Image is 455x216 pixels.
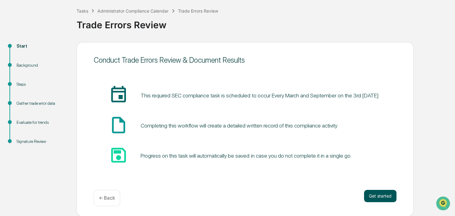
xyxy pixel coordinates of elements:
[4,87,41,98] a: 🔎Data Lookup
[109,115,128,135] span: insert_drive_file_icon
[99,195,115,201] p: ← Back
[12,89,39,95] span: Data Lookup
[178,8,218,14] div: Trade Errors Review
[6,13,112,23] p: How can we help?
[42,75,78,86] a: 🗄️Attestations
[141,152,351,159] div: Progress on this task will automatically be saved in case you do not complete it in a single go.
[109,85,128,105] span: insert_invitation_icon
[21,47,100,53] div: Start new chat
[97,8,169,14] div: Administrator Compliance Calendar
[17,138,67,145] div: Signature Review
[141,122,337,129] div: Completing this workflow will create a detailed written record of this compliance activity
[109,145,128,165] span: save_icon
[364,190,396,202] button: Get started
[77,14,452,30] div: Trade Errors Review
[17,100,67,107] div: Gather trade error data
[4,75,42,86] a: 🖐️Preclearance
[21,53,78,58] div: We're available if you need us!
[17,62,67,69] div: Background
[43,104,74,109] a: Powered byPylon
[6,47,17,58] img: 1746055101610-c473b297-6a78-478c-a979-82029cc54cd1
[6,90,11,95] div: 🔎
[6,78,11,83] div: 🖐️
[51,77,76,84] span: Attestations
[94,56,396,65] div: Conduct Trade Errors Review & Document Results
[17,119,67,126] div: Evaluate for trends
[104,49,112,56] button: Start new chat
[17,81,67,88] div: Steps
[77,8,88,14] div: Tasks
[435,196,452,212] iframe: Open customer support
[17,43,67,49] div: Start
[141,91,378,100] pre: This required SEC compliance task is scheduled to occur Every March and September on the 3rd [DATE]
[44,78,49,83] div: 🗄️
[12,77,40,84] span: Preclearance
[61,104,74,109] span: Pylon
